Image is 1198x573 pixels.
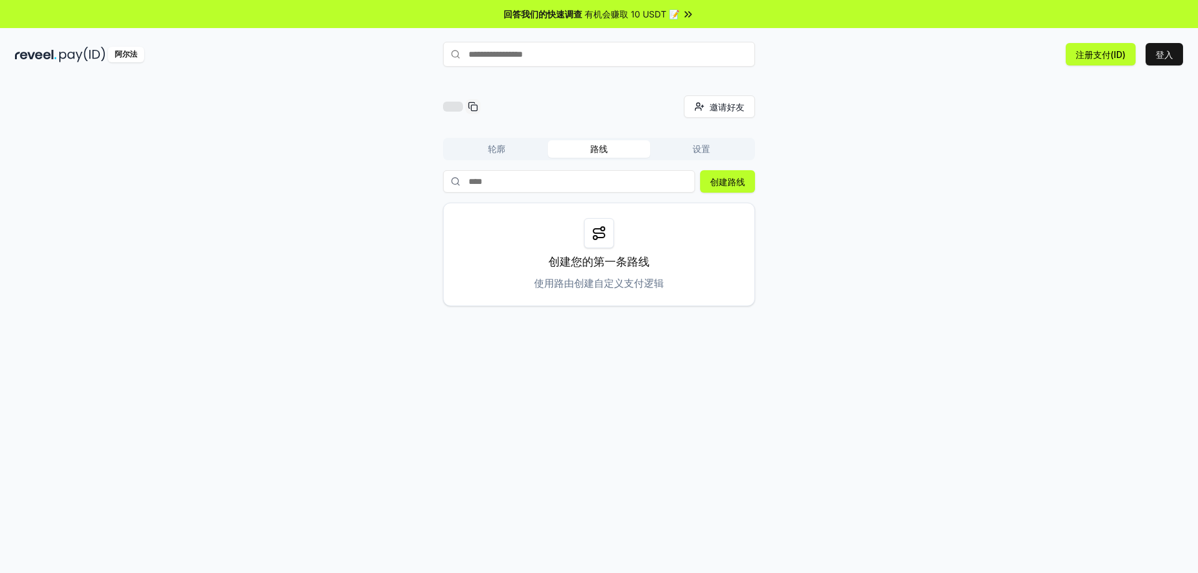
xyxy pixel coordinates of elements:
font: 创建路线 [710,176,745,187]
button: 登入 [1146,43,1183,65]
img: 付款编号 [59,47,105,62]
font: 使用路由创建自定义支付逻辑 [534,277,664,289]
img: 揭示黑暗 [15,47,57,62]
font: 回答我们的快速调查 [504,9,582,19]
font: 有机会赚取 10 USDT 📝 [585,9,679,19]
font: 邀请好友 [709,102,744,112]
button: 邀请好友 [684,95,755,118]
button: 注册支付(ID) [1066,43,1136,65]
font: 轮廓 [488,143,505,154]
font: 路线 [590,143,608,154]
font: 创建您的第一条路线 [548,255,650,268]
font: 登入 [1156,49,1173,60]
button: 创建路线 [700,170,755,193]
font: 注册支付(ID) [1076,49,1126,60]
font: 阿尔法 [115,49,137,59]
font: 设置 [693,143,710,154]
